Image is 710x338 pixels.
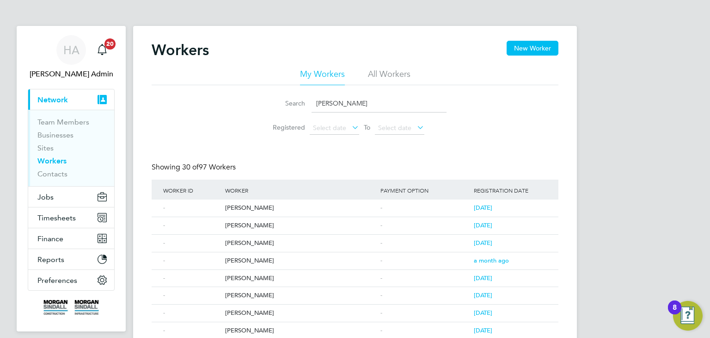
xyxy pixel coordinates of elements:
span: [DATE] [474,221,492,229]
div: - [161,270,223,287]
div: - [378,287,471,304]
div: - [378,270,471,287]
span: 30 of [182,163,199,172]
li: All Workers [368,69,410,85]
a: -[PERSON_NAME]-[DATE] [161,234,549,242]
div: Worker [223,180,378,201]
div: - [378,217,471,234]
a: -[PERSON_NAME]-[DATE] [161,304,549,312]
span: Network [37,95,68,104]
div: - [378,305,471,322]
a: HA[PERSON_NAME] Admin [28,35,115,80]
div: [PERSON_NAME] [223,305,378,322]
a: -[PERSON_NAME]-[DATE] [161,199,549,207]
div: - [161,252,223,269]
button: Network [28,89,114,110]
div: - [378,252,471,269]
div: [PERSON_NAME] [223,287,378,304]
img: morgansindall-logo-retina.png [43,300,99,315]
div: [PERSON_NAME] [223,235,378,252]
span: Preferences [37,276,77,285]
span: Select date [313,124,346,132]
a: -[PERSON_NAME]-[DATE] [161,287,549,294]
span: [DATE] [474,274,492,282]
label: Search [263,99,305,107]
button: Timesheets [28,207,114,228]
button: Jobs [28,187,114,207]
button: New Worker [507,41,558,56]
div: - [161,217,223,234]
span: Finance [37,234,63,243]
li: My Workers [300,69,345,85]
div: - [378,235,471,252]
div: [PERSON_NAME] [223,200,378,217]
div: - [378,200,471,217]
a: -[PERSON_NAME]-[DATE] [161,269,549,277]
div: Payment Option [378,180,471,201]
h2: Workers [152,41,209,59]
div: - [161,235,223,252]
button: Open Resource Center, 8 new notifications [673,301,703,331]
div: - [161,305,223,322]
a: Contacts [37,169,67,178]
span: a month ago [474,257,509,264]
span: [DATE] [474,239,492,247]
div: Showing [152,163,238,172]
button: Finance [28,228,114,249]
a: -[PERSON_NAME]-[DATE] [161,322,549,330]
div: 8 [673,307,677,319]
label: Registered [263,123,305,131]
a: Go to home page [28,300,115,315]
span: HA [63,44,80,56]
div: Network [28,110,114,186]
a: Team Members [37,118,89,126]
span: [DATE] [474,326,492,334]
span: [DATE] [474,309,492,317]
span: To [361,121,373,133]
span: 97 Workers [182,163,236,172]
div: Registration Date [471,180,549,201]
button: Reports [28,249,114,269]
div: - [161,200,223,217]
a: Workers [37,156,67,165]
a: -[PERSON_NAME]-[DATE] [161,217,549,225]
a: Sites [37,144,54,152]
a: -[PERSON_NAME]-a month ago [161,252,549,260]
span: Select date [378,124,411,132]
span: Jobs [37,193,54,201]
span: 20 [104,38,116,50]
span: [DATE] [474,291,492,299]
button: Preferences [28,270,114,290]
span: Reports [37,255,64,264]
div: - [161,287,223,304]
input: Name, email or phone number [312,94,447,113]
div: [PERSON_NAME] [223,252,378,269]
a: 20 [93,35,111,65]
div: Worker ID [161,180,223,201]
span: Timesheets [37,213,76,222]
nav: Main navigation [17,26,126,332]
span: Hays Admin [28,69,115,80]
a: Businesses [37,131,73,139]
div: [PERSON_NAME] [223,270,378,287]
span: [DATE] [474,204,492,212]
div: [PERSON_NAME] [223,217,378,234]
